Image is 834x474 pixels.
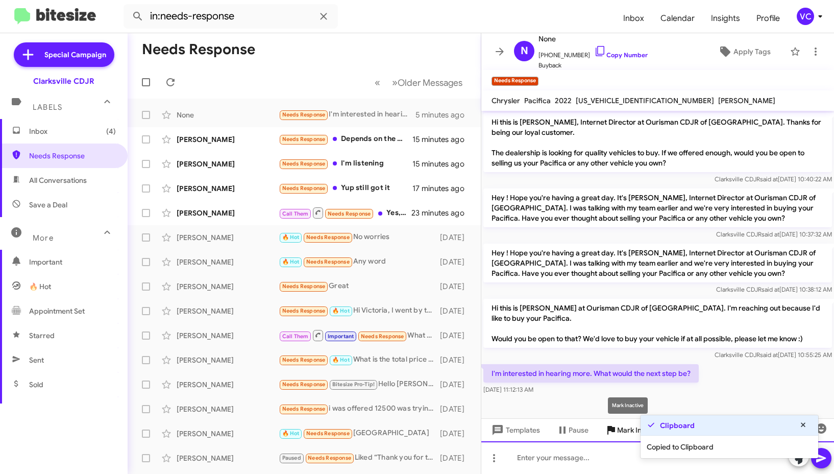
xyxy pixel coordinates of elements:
a: Insights [703,4,748,33]
div: [PERSON_NAME] [177,257,279,267]
span: Apply Tags [733,42,771,61]
span: 🔥 Hot [282,234,300,241]
div: No worries [279,231,439,243]
div: [PERSON_NAME] [177,355,279,365]
div: Yes, I'm driving yet [279,206,411,219]
div: Yup still got it [279,182,412,194]
div: I'm listening [279,158,412,170]
div: [PERSON_NAME] [177,183,279,194]
div: i was offered 12500 was trying to get 14500 and trying to get a little better deal since im tryin... [279,403,439,415]
p: I'm interested in hearing more. What would the next step be? [483,364,699,383]
div: [DATE] [439,355,473,365]
span: 🔥 Hot [282,258,300,265]
span: [DATE] 11:12:13 AM [483,386,533,393]
div: Liked “Thank you for the update.” [279,452,439,464]
span: Chrysler [492,96,520,105]
span: said at [760,351,778,359]
span: Needs Response [306,258,350,265]
span: Clarksville CDJR [DATE] 10:38:12 AM [716,286,832,293]
span: Needs Response [282,381,326,388]
span: Calendar [652,4,703,33]
span: Special Campaign [44,50,106,60]
span: Bitesize Pro-Tip! [332,381,375,388]
span: Needs Response [306,430,350,437]
div: Mark Inactive [608,397,648,414]
span: None [538,33,648,45]
nav: Page navigation example [369,72,469,93]
span: 🔥 Hot [282,430,300,437]
div: What steps [279,329,439,342]
span: Starred [29,330,55,341]
div: 17 minutes ago [412,183,473,194]
span: Needs Response [282,185,326,192]
span: Needs Response [282,111,326,118]
a: Special Campaign [14,42,114,67]
div: [DATE] [439,281,473,292]
div: 23 minutes ago [411,208,473,218]
button: Next [386,72,469,93]
span: 🔥 Hot [332,357,350,363]
strong: Clipboard [660,420,695,431]
a: Copy Number [594,51,648,59]
span: More [33,233,54,243]
div: [DATE] [439,404,473,414]
div: None [177,110,279,120]
span: [PERSON_NAME] [718,96,775,105]
span: (4) [106,126,116,136]
span: Sent [29,355,44,365]
span: « [375,76,380,89]
span: Paused [282,455,301,461]
p: Hey ! Hope you're having a great day. It's [PERSON_NAME], Internet Director at Ourisman CDJR of [... [483,188,832,227]
span: said at [760,175,778,183]
span: 🔥 Hot [29,281,51,292]
p: Hey ! Hope you're having a great day. It's [PERSON_NAME], Internet Director at Ourisman CDJR of [... [483,244,832,282]
a: Profile [748,4,788,33]
span: Needs Response [282,307,326,314]
div: [PERSON_NAME] [177,404,279,414]
div: [GEOGRAPHIC_DATA] [279,428,439,439]
span: Save a Deal [29,200,67,210]
span: Needs Response [361,333,404,340]
button: Pause [548,421,597,439]
span: Call Them [282,333,309,340]
span: Clarksville CDJR [DATE] 10:37:32 AM [716,230,832,238]
div: [PERSON_NAME] [177,281,279,292]
span: Appointment Set [29,306,85,316]
input: Search [124,4,338,29]
button: Mark Inactive [597,421,670,439]
div: [DATE] [439,429,473,439]
span: Needs Response [29,151,116,161]
div: Great [279,280,439,292]
span: said at [762,286,779,293]
span: All Conversations [29,175,87,185]
span: N [521,43,528,59]
div: [DATE] [439,306,473,316]
span: Pacifica [524,96,551,105]
span: Needs Response [282,406,326,412]
button: Templates [481,421,548,439]
div: [PERSON_NAME] [177,232,279,243]
span: Sold [29,380,43,390]
span: Older Messages [398,77,462,88]
span: Needs Response [282,357,326,363]
div: [PERSON_NAME] [177,208,279,218]
a: Inbox [615,4,652,33]
span: Needs Response [282,136,326,143]
div: [PERSON_NAME] [177,453,279,463]
div: [PERSON_NAME] [177,159,279,169]
h1: Needs Response [142,41,255,58]
span: Important [328,333,354,340]
span: Important [29,257,116,267]
div: 15 minutes ago [412,159,473,169]
p: Hi this is [PERSON_NAME] at Ourisman CDJR of [GEOGRAPHIC_DATA]. I'm reaching out because I'd like... [483,299,832,348]
span: 2022 [555,96,572,105]
div: Depends on the offer. Thanks! [279,133,412,145]
button: Previous [369,72,386,93]
div: I'm interested in hearing more. What would the next step be? [279,109,415,121]
div: 5 minutes ago [415,110,473,120]
span: [PHONE_NUMBER] [538,45,648,60]
span: Needs Response [282,283,326,290]
span: Call Them [282,210,309,217]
